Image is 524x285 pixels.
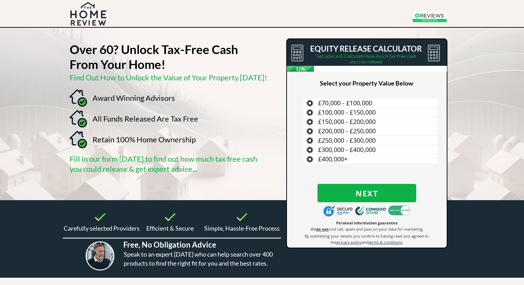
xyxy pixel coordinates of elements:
strong: Over 60? Unlock Tax-Free Cash From Your Home! [70,42,238,71]
span: Efficient & Secure [146,224,194,232]
button: Next [317,184,416,202]
span: £400,000+ [318,155,348,163]
strong: do not [316,226,329,232]
span: £70,000 - £100,000 [318,99,372,107]
a: terms & conditions [368,239,403,245]
span: Find Out How to Unlock the Value of Your Property [DATE]! [70,73,267,82]
span: and [361,240,368,245]
span: £150,000 - £200,000 [318,117,376,126]
span: Retain 100% Home Ownership [93,135,196,144]
span: Speak to an expert [DATE] who can help search over 400 products to find the right fit for you and... [124,250,273,267]
span: £250,000 - £300,000 [318,136,376,144]
span: Next [317,189,416,198]
span: Carefully selected Providers [64,224,140,232]
span: £300,000 - £400,000 [318,145,376,154]
span: £200,000 - £250,000 [318,127,376,135]
span: Select your Property Value Below [320,79,413,87]
span: 17% [287,66,314,72]
span: Award Winning Advisors [93,93,175,103]
span: Free, No Obligation Advice [123,240,216,249]
span: Simple, Hassle-Free Process [204,224,280,232]
span: £100,000 - £150,000 [318,108,376,116]
span: By submitting your details you confirm to having read and agreed to the [305,233,429,245]
a: privacy policy [337,239,361,245]
span: Fill in our form [DATE] to find out how much tax free cash you could release & get expert advice... [70,154,257,173]
span: We cold call, spam and pass on your data for marketing. [311,226,423,232]
span: Personal information guarantee [336,220,398,225]
span: All Funds Released Are Tax Free [93,114,198,123]
span: Get advice & Calculate how much tax free cash you can release [316,53,416,64]
span: EQUITY RELEASE CALCULATOR [310,44,422,53]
